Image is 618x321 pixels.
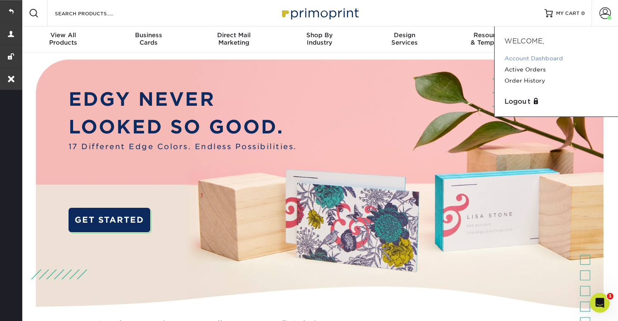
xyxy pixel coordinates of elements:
[448,31,533,39] span: Resources
[191,31,277,46] div: Marketing
[54,8,135,18] input: SEARCH PRODUCTS.....
[504,75,608,86] a: Order History
[21,31,106,46] div: Products
[278,4,361,22] img: Primoprint
[277,26,362,53] a: Shop ByIndustry
[362,31,448,39] span: Design
[69,208,150,232] a: GET STARTED
[69,86,297,113] p: EDGY NEVER
[191,31,277,39] span: Direct Mail
[448,31,533,46] div: & Templates
[106,26,192,53] a: BusinessCards
[607,293,613,300] span: 1
[504,53,608,64] a: Account Dashboard
[277,31,362,39] span: Shop By
[21,26,106,53] a: View AllProducts
[362,31,448,46] div: Services
[556,10,580,17] span: MY CART
[581,10,585,16] span: 0
[277,31,362,46] div: Industry
[504,97,608,107] a: Logout
[590,293,610,313] iframe: Intercom live chat
[191,26,277,53] a: Direct MailMarketing
[69,141,297,152] span: 17 Different Edge Colors. Endless Possibilities.
[106,31,192,39] span: Business
[69,113,297,141] p: LOOKED SO GOOD.
[448,26,533,53] a: Resources& Templates
[362,26,448,53] a: DesignServices
[21,31,106,39] span: View All
[504,64,608,75] a: Active Orders
[504,37,544,45] span: Welcome,
[106,31,192,46] div: Cards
